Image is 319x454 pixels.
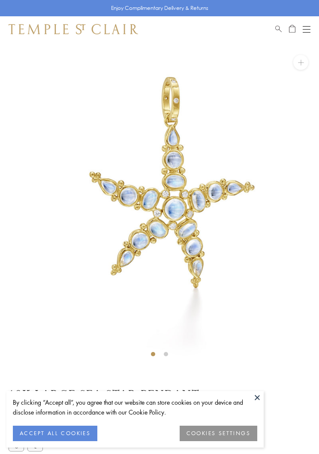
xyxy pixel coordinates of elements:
[9,24,138,34] img: Temple St. Clair
[13,426,97,441] button: ACCEPT ALL COOKIES
[9,387,310,402] h1: 18K Large Sea Star Pendant
[111,4,208,12] p: Enjoy Complimentary Delivery & Returns
[280,418,310,445] iframe: Gorgias live chat messenger
[180,426,257,441] button: COOKIES SETTINGS
[289,24,295,34] a: Open Shopping Bag
[303,24,310,34] button: Open navigation
[13,397,257,417] div: By clicking “Accept all”, you agree that our website can store cookies on your device and disclos...
[275,24,282,34] a: Search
